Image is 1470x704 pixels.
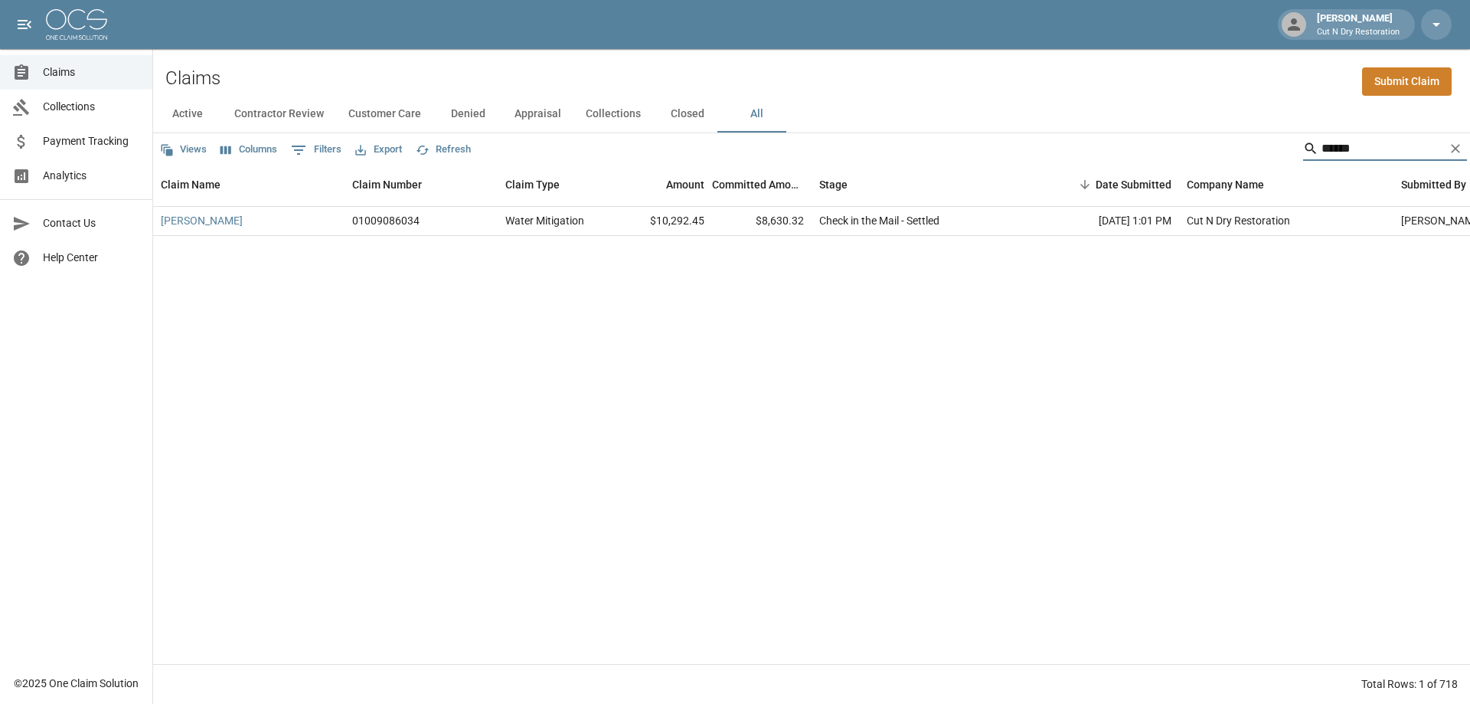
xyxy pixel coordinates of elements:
img: ocs-logo-white-transparent.png [46,9,107,40]
div: Committed Amount [712,163,812,206]
div: Date Submitted [1041,163,1179,206]
button: Export [351,138,406,162]
button: Refresh [412,138,475,162]
button: Views [156,138,211,162]
div: [DATE] 1:01 PM [1041,207,1179,236]
div: [PERSON_NAME] [1311,11,1406,38]
button: All [722,96,791,133]
div: Stage [812,163,1041,206]
div: Claim Type [505,163,560,206]
a: [PERSON_NAME] [161,213,243,228]
div: Claim Type [498,163,612,206]
span: Collections [43,99,140,115]
div: 01009086034 [352,213,420,228]
button: Collections [573,96,653,133]
div: Check in the Mail - Settled [819,213,939,228]
button: Show filters [287,138,345,162]
div: dynamic tabs [153,96,1470,133]
p: Cut N Dry Restoration [1317,26,1400,39]
h2: Claims [165,67,220,90]
div: Claim Name [161,163,220,206]
button: Appraisal [502,96,573,133]
span: Contact Us [43,215,140,231]
button: Denied [433,96,502,133]
div: Date Submitted [1096,163,1171,206]
span: Help Center [43,250,140,266]
div: Stage [819,163,848,206]
div: Amount [612,163,712,206]
div: Cut N Dry Restoration [1187,213,1290,228]
div: Committed Amount [712,163,804,206]
button: Clear [1444,137,1467,160]
button: Sort [1074,174,1096,195]
span: Analytics [43,168,140,184]
div: Search [1303,136,1467,164]
div: Amount [666,163,704,206]
div: $10,292.45 [612,207,712,236]
button: open drawer [9,9,40,40]
div: Claim Name [153,163,345,206]
a: Submit Claim [1362,67,1452,96]
button: Closed [653,96,722,133]
div: Water Mitigation [505,213,584,228]
div: Claim Number [345,163,498,206]
button: Select columns [217,138,281,162]
div: Company Name [1179,163,1393,206]
button: Customer Care [336,96,433,133]
div: Submitted By [1401,163,1466,206]
button: Contractor Review [222,96,336,133]
span: Claims [43,64,140,80]
span: Payment Tracking [43,133,140,149]
button: Active [153,96,222,133]
div: Total Rows: 1 of 718 [1361,676,1458,692]
div: Claim Number [352,163,422,206]
div: Company Name [1187,163,1264,206]
div: $8,630.32 [712,207,812,236]
div: © 2025 One Claim Solution [14,676,139,691]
